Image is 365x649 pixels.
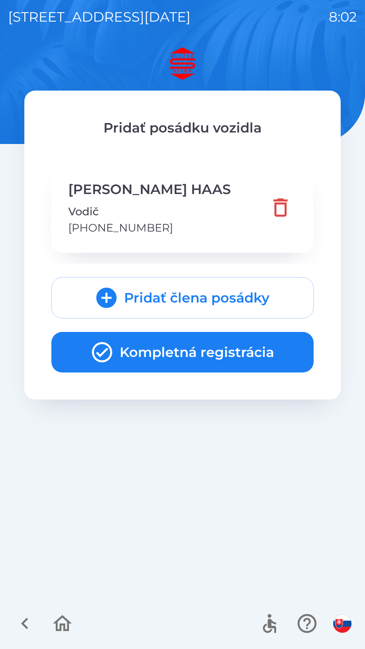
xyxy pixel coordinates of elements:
p: [STREET_ADDRESS][DATE] [8,7,191,27]
button: Kompletná registrácia [51,332,314,372]
p: 8:02 [329,7,357,27]
button: Pridať člena posádky [51,277,314,318]
img: Logo [24,47,341,80]
p: [PERSON_NAME] HAAS [68,179,231,199]
p: Pridať posádku vozidla [51,118,314,138]
p: [PHONE_NUMBER] [68,220,231,236]
p: Vodič [68,203,231,220]
img: sk flag [333,615,351,633]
